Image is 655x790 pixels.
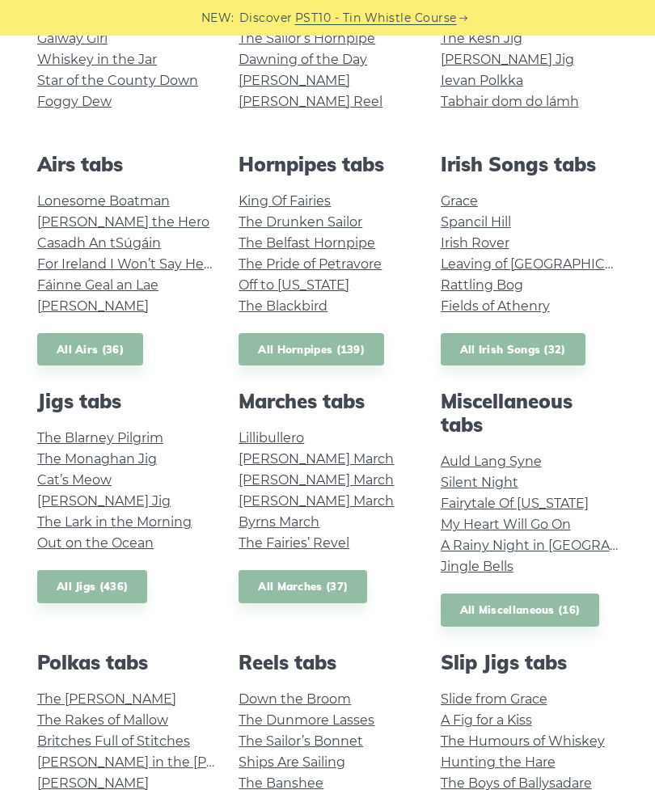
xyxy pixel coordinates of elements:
a: The Dunmore Lasses [239,712,374,728]
a: The Kesh Jig [441,31,522,46]
a: [PERSON_NAME] Jig [441,52,574,67]
a: The Rakes of Mallow [37,712,168,728]
a: The Fairies’ Revel [239,535,349,551]
a: Casadh An tSúgáin [37,235,161,251]
a: [PERSON_NAME] Reel [239,94,382,109]
a: PST10 - Tin Whistle Course [295,9,457,27]
a: Dawning of the Day [239,52,367,67]
a: Jingle Bells [441,559,513,574]
a: All Irish Songs (32) [441,333,585,366]
a: Grace [441,193,478,209]
a: Fields of Athenry [441,298,550,314]
a: [PERSON_NAME] Jig [37,493,171,509]
a: All Jigs (436) [37,570,147,603]
a: Ievan Polkka [441,73,523,88]
a: The Lark in the Morning [37,514,192,530]
h2: Reels tabs [239,651,416,674]
a: Spancil Hill [441,214,511,230]
a: [PERSON_NAME] [239,73,350,88]
a: Fairytale Of [US_STATE] [441,496,589,511]
span: Discover [239,9,293,27]
a: The Drunken Sailor [239,214,362,230]
a: Slide from Grace [441,691,547,707]
a: [PERSON_NAME] March [239,493,394,509]
a: Auld Lang Syne [441,454,542,469]
h2: Airs tabs [37,153,214,176]
h2: Irish Songs tabs [441,153,618,176]
a: The Sailor’s Hornpipe [239,31,375,46]
a: [PERSON_NAME] [37,298,149,314]
a: For Ireland I Won’t Say Her Name [37,256,251,272]
a: Tabhair dom do lámh [441,94,579,109]
h2: Miscellaneous tabs [441,390,618,437]
a: All Hornpipes (139) [239,333,384,366]
a: Ships Are Sailing [239,754,345,770]
a: Byrns March [239,514,319,530]
a: The Humours of Whiskey [441,733,605,749]
a: [PERSON_NAME] March [239,451,394,467]
a: Off to [US_STATE] [239,277,349,293]
a: [PERSON_NAME] March [239,472,394,488]
a: The Monaghan Jig [37,451,157,467]
a: King Of Fairies [239,193,331,209]
a: My Heart Will Go On [441,517,571,532]
a: Star of the County Down [37,73,198,88]
a: The Blarney Pilgrim [37,430,163,446]
h2: Marches tabs [239,390,416,413]
a: Out on the Ocean [37,535,154,551]
a: Irish Rover [441,235,509,251]
a: The [PERSON_NAME] [37,691,176,707]
a: Lonesome Boatman [37,193,170,209]
h2: Polkas tabs [37,651,214,674]
a: Leaving of [GEOGRAPHIC_DATA] [441,256,649,272]
a: Lillibullero [239,430,304,446]
a: Hunting the Hare [441,754,556,770]
a: The Belfast Hornpipe [239,235,375,251]
h2: Jigs tabs [37,390,214,413]
a: The Blackbird [239,298,327,314]
a: Britches Full of Stitches [37,733,190,749]
a: Cat’s Meow [37,472,112,488]
a: All Miscellaneous (16) [441,594,600,627]
a: [PERSON_NAME] in the [PERSON_NAME] [37,754,305,770]
a: Whiskey in the Jar [37,52,157,67]
a: Galway Girl [37,31,108,46]
a: Down the Broom [239,691,351,707]
a: Fáinne Geal an Lae [37,277,158,293]
a: All Marches (37) [239,570,367,603]
a: The Sailor’s Bonnet [239,733,363,749]
h2: Hornpipes tabs [239,153,416,176]
a: Foggy Dew [37,94,112,109]
a: Silent Night [441,475,518,490]
a: The Pride of Petravore [239,256,382,272]
a: All Airs (36) [37,333,143,366]
span: NEW: [201,9,235,27]
a: [PERSON_NAME] the Hero [37,214,209,230]
h2: Slip Jigs tabs [441,651,618,674]
a: Rattling Bog [441,277,523,293]
a: A Fig for a Kiss [441,712,532,728]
